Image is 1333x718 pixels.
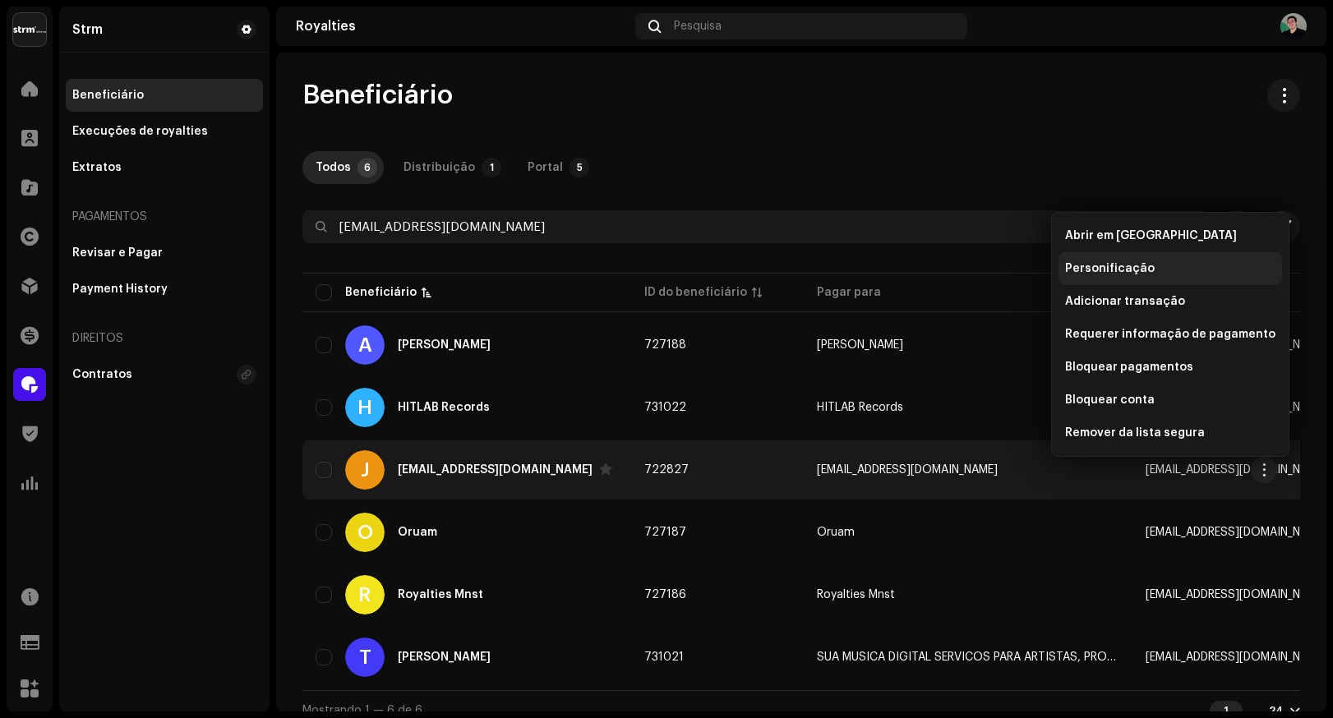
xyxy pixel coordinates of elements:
[345,637,385,677] div: T
[398,339,491,351] div: Alef Donk
[570,158,589,177] p-badge: 5
[66,319,263,358] re-a-nav-header: Direitos
[302,705,422,716] span: Mostrando 1 — 6 de 6
[1065,262,1155,275] span: Personificação
[674,20,722,33] span: Pesquisa
[345,575,385,614] div: R
[1146,527,1326,538] span: recuperacaooruam@gmail.com
[66,273,263,306] re-m-nav-item: Payment History
[1146,651,1326,663] span: digital@suamusica.com.br
[817,589,895,601] span: Royalties Mnst
[72,368,132,381] div: Contratos
[66,237,263,269] re-m-nav-item: Revisar e Pagar
[13,13,46,46] img: 408b884b-546b-4518-8448-1008f9c76b02
[1065,229,1237,242] span: Abrir em [GEOGRAPHIC_DATA]
[66,197,263,237] re-a-nav-header: Pagamentos
[1269,704,1284,717] div: 24
[644,339,686,351] span: 727188
[72,246,163,260] div: Revisar e Pagar
[296,20,629,33] div: Royalties
[398,402,490,413] div: HITLAB Records
[1065,394,1155,407] span: Bloquear conta
[345,388,385,427] div: H
[817,464,998,476] span: jeskinectt@gmail.com
[345,284,417,301] div: Beneficiário
[1065,426,1205,440] span: Remover da lista segura
[528,151,563,184] div: Portal
[72,125,208,138] div: Execuções de royalties
[644,284,747,301] div: ID do beneficiário
[302,210,1208,243] input: Pesquisa
[817,651,1238,663] span: SUA MUSICA DIGITAL SERVICOS PARA ARTISTAS, PRODUCAO & EDITORA LTDA
[1065,361,1193,374] span: Bloquear pagamentos
[644,527,686,538] span: 727187
[66,358,263,391] re-m-nav-item: Contratos
[644,464,689,476] span: 722827
[398,527,437,538] div: Oruam
[345,450,385,490] div: J
[345,513,385,552] div: O
[404,151,475,184] div: Distribuição
[345,325,385,365] div: A
[72,161,122,174] div: Extratos
[644,651,684,663] span: 731021
[357,158,377,177] p-badge: 6
[72,89,144,102] div: Beneficiário
[817,527,855,538] span: Oruam
[398,589,483,601] div: Royalties Mnst
[644,589,686,601] span: 727186
[66,115,263,148] re-m-nav-item: Execuções de royalties
[817,402,903,413] span: HITLAB Records
[817,339,903,351] span: Alef Donk
[66,151,263,184] re-m-nav-item: Extratos
[1146,589,1326,601] span: royaltiesmnst@gmail.com
[72,283,168,296] div: Payment History
[1280,13,1307,39] img: 918a7c50-60df-4dc6-aa5d-e5e31497a30a
[1065,295,1185,308] span: Adicionar transação
[302,79,453,112] span: Beneficiário
[66,79,263,112] re-m-nav-item: Beneficiário
[644,402,686,413] span: 731022
[398,651,491,663] div: Thiago Aquino
[1065,328,1275,341] span: Requerer informação de pagamento
[482,158,501,177] p-badge: 1
[398,464,593,476] div: jeskinectt@gmail.com
[1146,464,1326,476] span: jeskinectt@gmail.com
[316,151,351,184] div: Todos
[72,23,103,36] div: Strm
